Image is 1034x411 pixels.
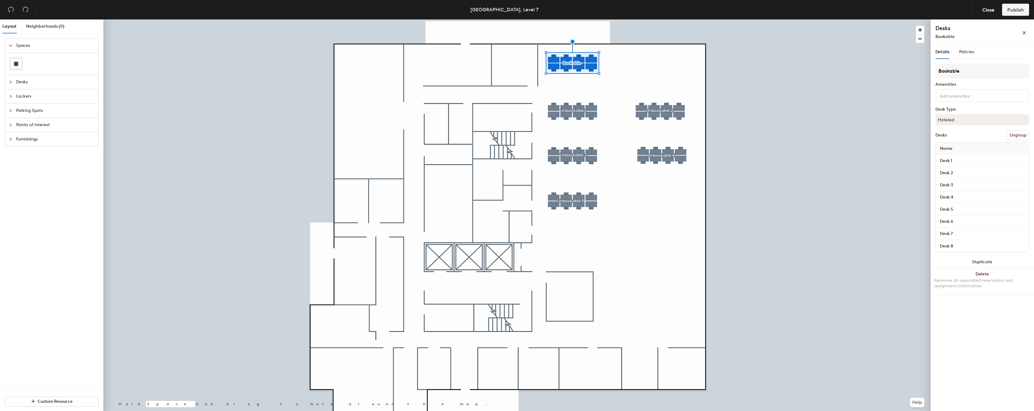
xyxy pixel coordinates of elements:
div: Desk Type [935,107,1029,112]
button: Publish [1002,4,1029,16]
input: Unnamed desk [937,242,1028,250]
div: Amenities [935,82,1029,87]
span: expanded [9,44,12,47]
span: collapsed [9,137,12,141]
input: Unnamed desk [937,157,1028,165]
input: Unnamed desk [937,217,1028,226]
span: Custom Resource [38,399,73,404]
span: Layout [2,24,16,29]
span: collapsed [9,109,12,112]
h4: Desks [935,24,1002,32]
span: Neighborhoods (0) [26,24,64,29]
span: Policies [959,49,974,54]
input: Unnamed desk [937,169,1028,177]
span: collapsed [9,80,12,84]
button: Undo (⌘ + Z) [5,4,17,16]
span: Lockers [16,89,95,103]
input: Unnamed desk [937,193,1028,202]
span: Details [935,49,949,54]
div: [GEOGRAPHIC_DATA], Level 7 [470,6,538,13]
button: Redo (⌘ + ⇧ + Z) [19,4,32,16]
span: Close [982,7,994,13]
button: Duplicate [931,256,1034,268]
span: Desks [16,75,95,89]
span: Points of Interest [16,118,95,132]
span: Furnishings [16,132,95,146]
span: Parking Spots [16,104,95,118]
button: Help [910,398,924,407]
button: Hoteled [935,114,1029,125]
span: collapsed [9,95,12,98]
button: Ungroup [1007,130,1029,140]
span: collapsed [9,123,12,127]
button: Close [977,4,1000,16]
input: Unnamed desk [937,181,1028,189]
div: Removes all associated reservation and assignment information [934,278,1030,289]
span: close [1022,31,1026,35]
button: Custom Resource [5,397,99,406]
span: Bookable [935,34,955,39]
button: DeleteRemoves all associated reservation and assignment information [931,268,1034,295]
span: Name [937,143,956,154]
span: Spaces [16,39,95,53]
div: Desks [935,133,947,138]
span: undo [8,6,14,12]
input: Add amenities [938,92,993,99]
input: Unnamed desk [937,230,1028,238]
input: Unnamed desk [937,205,1028,214]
